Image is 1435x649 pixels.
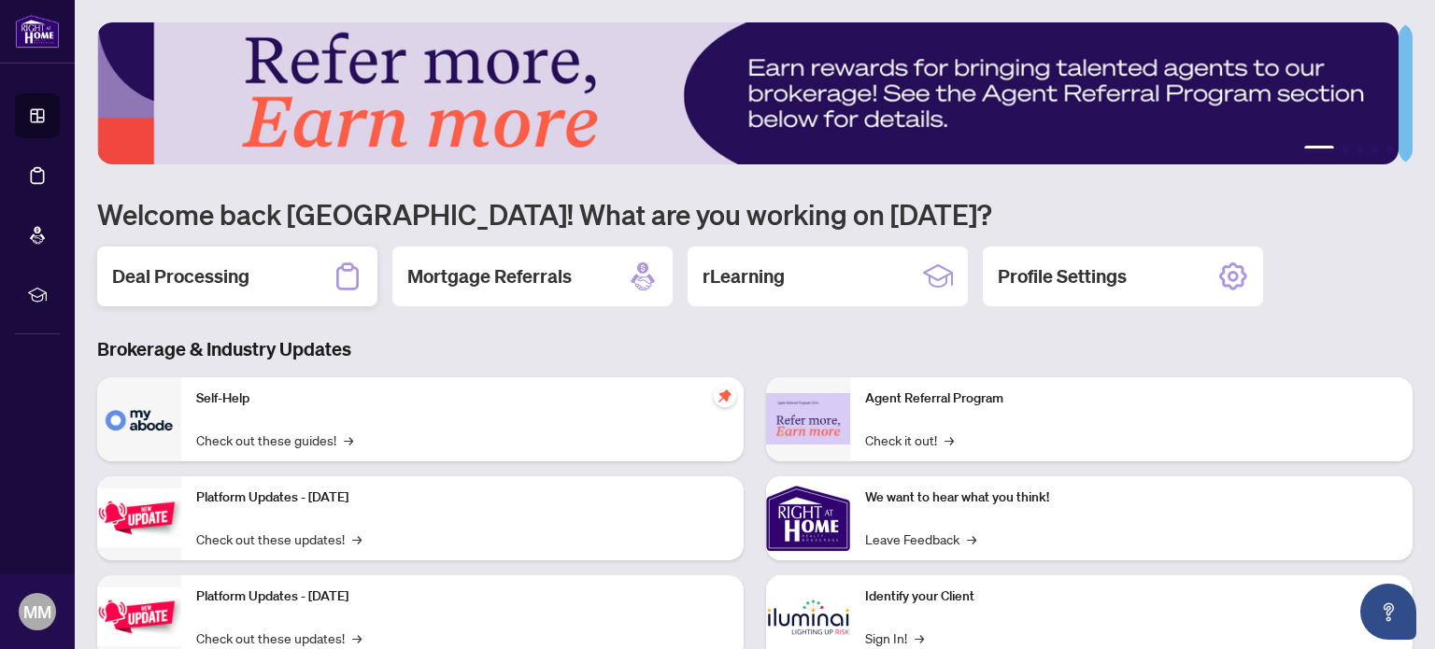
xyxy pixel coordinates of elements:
[915,628,924,648] span: →
[865,388,1398,409] p: Agent Referral Program
[15,14,60,49] img: logo
[714,385,736,407] span: pushpin
[344,430,353,450] span: →
[97,488,181,547] img: Platform Updates - July 21, 2025
[97,377,181,461] img: Self-Help
[1357,146,1364,153] button: 3
[865,487,1398,508] p: We want to hear what you think!
[97,587,181,646] img: Platform Updates - July 8, 2025
[23,599,51,625] span: MM
[196,430,353,450] a: Check out these guides!→
[97,22,1399,164] img: Slide 0
[998,263,1127,289] h2: Profile Settings
[945,430,954,450] span: →
[703,263,785,289] h2: rLearning
[112,263,249,289] h2: Deal Processing
[352,529,362,549] span: →
[97,196,1413,232] h1: Welcome back [GEOGRAPHIC_DATA]! What are you working on [DATE]?
[196,586,729,607] p: Platform Updates - [DATE]
[97,336,1413,362] h3: Brokerage & Industry Updates
[407,263,572,289] h2: Mortgage Referrals
[766,393,850,444] img: Agent Referral Program
[1386,146,1394,153] button: 5
[196,628,362,648] a: Check out these updates!→
[196,388,729,409] p: Self-Help
[352,628,362,648] span: →
[766,476,850,560] img: We want to hear what you think!
[865,586,1398,607] p: Identify your Client
[196,487,729,508] p: Platform Updates - [DATE]
[865,529,976,549] a: Leave Feedback→
[865,430,954,450] a: Check it out!→
[1360,584,1416,640] button: Open asap
[196,529,362,549] a: Check out these updates!→
[1371,146,1379,153] button: 4
[967,529,976,549] span: →
[1304,146,1334,153] button: 1
[1342,146,1349,153] button: 2
[865,628,924,648] a: Sign In!→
